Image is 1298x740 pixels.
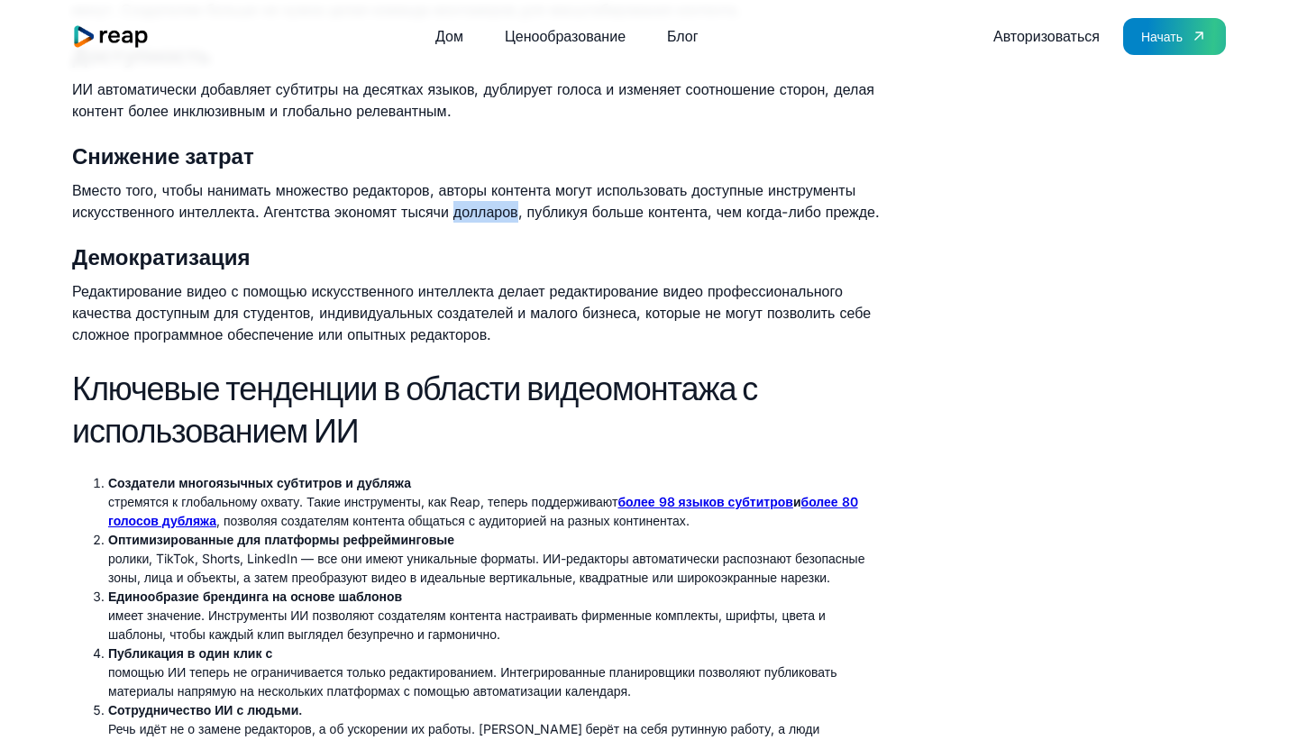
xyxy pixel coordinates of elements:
font: имеет значение. Инструменты ИИ позволяют создателям контента настраивать фирменные комплекты, шри... [108,608,826,642]
font: ролики, TikTok, Shorts, LinkedIn — все они имеют уникальные форматы. ИИ-редакторы автоматически р... [108,551,864,585]
a: Авторизоваться [984,22,1109,50]
a: более 98 языков субтитров [617,494,792,509]
font: Редактирование видео с помощью искусственного интеллекта делает редактирование видео профессионал... [72,282,871,343]
a: Дом [426,22,472,50]
font: , позволяя создателям контента общаться с аудиторией на разных континентах. [216,513,690,528]
font: Снижение затрат [72,143,254,169]
font: Ценообразование [505,27,626,44]
a: Начать [1123,18,1226,55]
font: и [793,494,801,509]
font: Дом [435,27,463,44]
a: Ценообразование [496,22,635,50]
font: Блог [667,27,699,44]
font: Создатели многоязычных субтитров и дубляжа [108,475,411,490]
font: Публикация в один клик с [108,645,272,661]
font: ИИ автоматически добавляет субтитры на десятках языков, дублирует голоса и изменяет соотношение с... [72,80,874,120]
font: Авторизоваться [993,27,1100,44]
a: более 80 голосов дубляжа [108,494,858,528]
font: помощью ИИ теперь не ограничивается только редактированием. Интегрированные планировщики позволяю... [108,664,836,699]
font: Вместо того, чтобы нанимать множество редакторов, авторы контента могут использовать доступные ин... [72,181,880,221]
font: стремятся к глобальному охвату. Такие инструменты, как Reap, теперь поддерживают [108,494,617,509]
font: Начать [1141,29,1183,44]
a: дом [72,24,150,49]
font: Демократизация [72,244,251,270]
font: Оптимизированные для платформы рефрейминговые [108,532,454,547]
img: логотип Reap [72,24,150,49]
font: Ключевые тенденции в области видеомонтажа с использованием ИИ [72,368,757,449]
font: Сотрудничество ИИ с людьми. [108,702,302,717]
font: Единообразие брендинга на основе шаблонов [108,589,402,604]
a: Блог [658,22,708,50]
